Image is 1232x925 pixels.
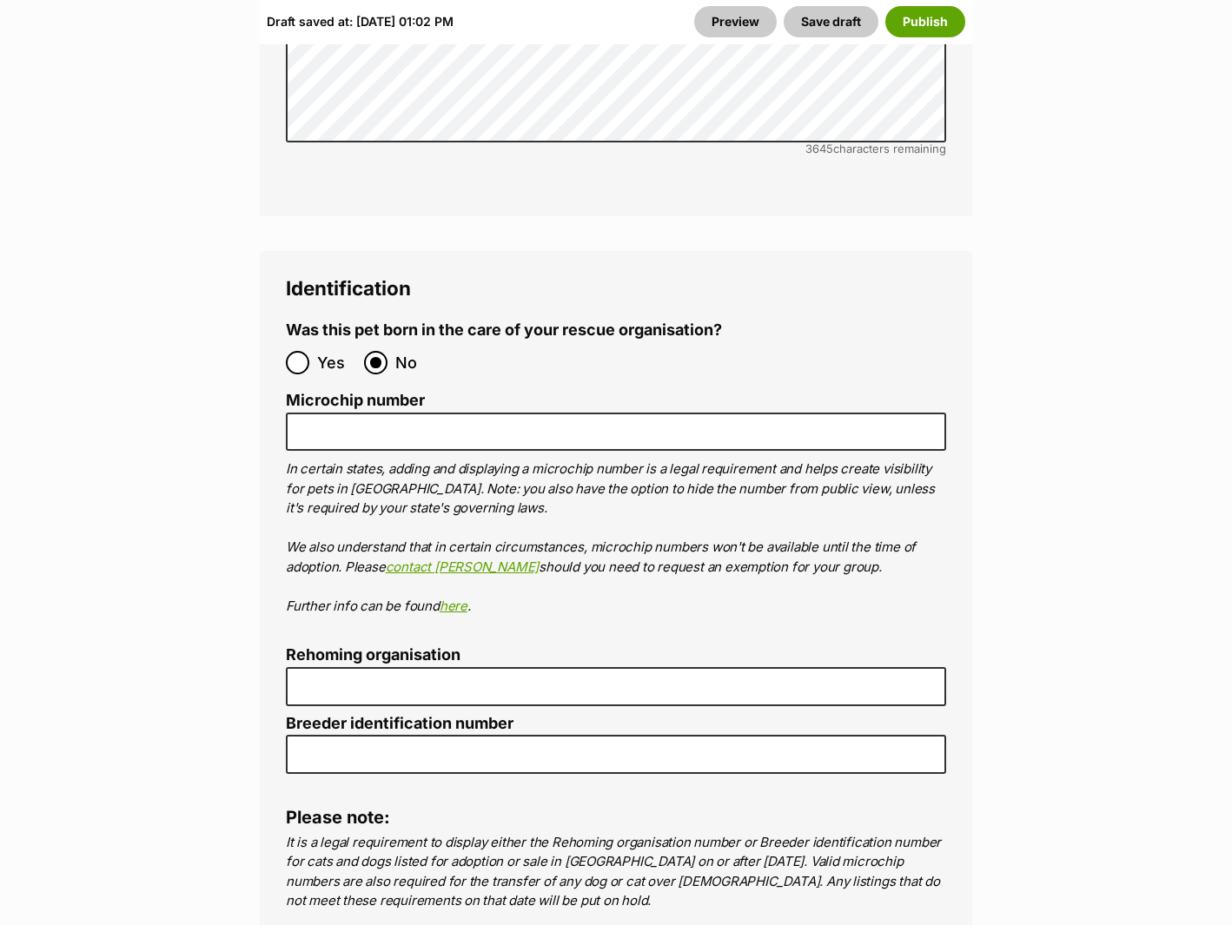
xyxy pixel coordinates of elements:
[317,351,355,374] span: Yes
[286,806,946,829] h4: Please note:
[286,459,946,616] p: In certain states, adding and displaying a microchip number is a legal requirement and helps crea...
[286,833,946,911] p: It is a legal requirement to display either the Rehoming organisation number or Breeder identific...
[784,6,878,37] button: Save draft
[694,6,777,37] a: Preview
[286,142,946,155] div: characters remaining
[440,598,467,614] a: here
[286,321,722,340] label: Was this pet born in the care of your rescue organisation?
[885,6,965,37] button: Publish
[386,558,540,575] a: contact [PERSON_NAME]
[286,646,946,664] label: Rehoming organisation
[805,142,833,155] span: 3645
[286,392,946,410] label: Microchip number
[286,715,946,733] label: Breeder identification number
[267,6,454,37] div: Draft saved at: [DATE] 01:02 PM
[395,351,434,374] span: No
[286,276,411,300] span: Identification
